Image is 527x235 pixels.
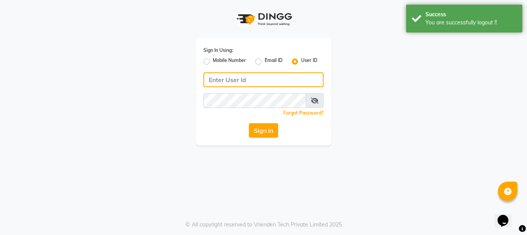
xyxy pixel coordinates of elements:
button: Sign In [249,123,278,138]
div: You are successfully logout !! [425,19,517,27]
img: logo1.svg [232,8,294,31]
div: Success [425,10,517,19]
label: Mobile Number [213,57,246,66]
a: Forgot Password? [283,110,324,116]
label: User ID [301,57,317,66]
iframe: chat widget [494,204,519,227]
input: Username [203,72,324,87]
label: Sign In Using: [203,47,233,54]
input: Username [203,93,306,108]
label: Email ID [265,57,282,66]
